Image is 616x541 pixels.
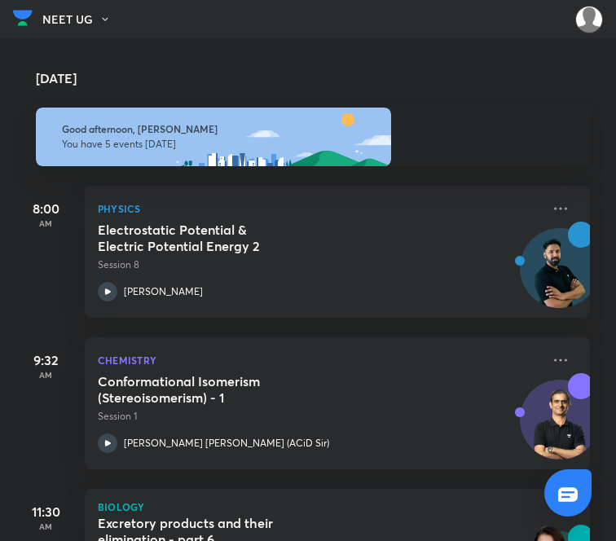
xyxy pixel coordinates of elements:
a: Company Logo [13,6,33,34]
h5: Electrostatic Potential & Electric Potential Energy 2 [98,222,301,254]
p: AM [13,218,78,228]
p: AM [13,521,78,531]
h6: Good afternoon, [PERSON_NAME] [62,123,564,135]
img: Avatar [521,389,599,467]
img: Company Logo [13,6,33,30]
button: NEET UG [42,7,121,32]
p: [PERSON_NAME] [124,284,203,299]
p: Session 1 [98,409,541,424]
p: Session 8 [98,257,541,272]
img: Amisha Rani [575,6,603,33]
p: You have 5 events [DATE] [62,138,564,151]
h5: Conformational Isomerism (Stereoisomerism) - 1 [98,373,301,406]
img: Avatar [521,237,599,315]
p: AM [13,370,78,380]
img: afternoon [36,108,391,166]
p: Chemistry [98,350,541,370]
h5: 9:32 [13,350,78,370]
h4: [DATE] [36,72,606,85]
h5: 8:00 [13,199,78,218]
h5: 11:30 [13,502,78,521]
p: [PERSON_NAME] [PERSON_NAME] (ACiD Sir) [124,436,329,451]
p: Biology [98,502,577,512]
p: Physics [98,199,541,218]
